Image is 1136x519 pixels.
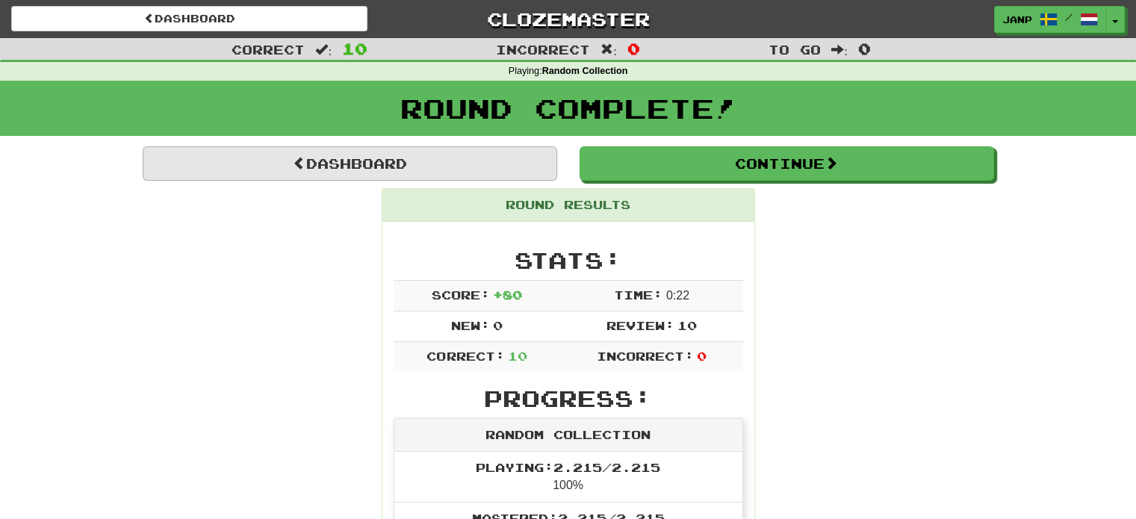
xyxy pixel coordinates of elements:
span: Correct [232,42,305,57]
div: Random Collection [394,419,742,452]
span: + 80 [493,288,522,302]
h1: Round Complete! [5,93,1131,123]
span: 0 [493,318,503,332]
a: Clozemaster [390,6,746,32]
button: Continue [580,146,994,181]
span: JanP [1002,13,1032,26]
span: : [831,43,848,56]
span: Time: [614,288,662,302]
a: Dashboard [11,6,367,31]
span: 10 [342,40,367,58]
span: Incorrect [496,42,590,57]
span: Playing: 2.215 / 2.215 [476,460,660,474]
div: Round Results [382,189,754,222]
span: 0 [627,40,640,58]
span: 10 [677,318,697,332]
a: Dashboard [143,146,557,181]
span: / [1065,12,1073,22]
h2: Stats: [394,248,743,273]
span: To go [769,42,821,57]
span: Review: [606,318,674,332]
span: 10 [508,349,527,363]
span: : [315,43,332,56]
span: 0 [697,349,707,363]
span: 0 : 22 [666,289,689,302]
strong: Random Collection [542,66,628,76]
span: New: [451,318,490,332]
span: Score: [432,288,490,302]
span: 0 [858,40,871,58]
a: JanP / [994,6,1106,33]
span: : [600,43,617,56]
span: Correct: [426,349,504,363]
span: Incorrect: [597,349,694,363]
h2: Progress: [394,386,743,411]
li: 100% [394,452,742,503]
